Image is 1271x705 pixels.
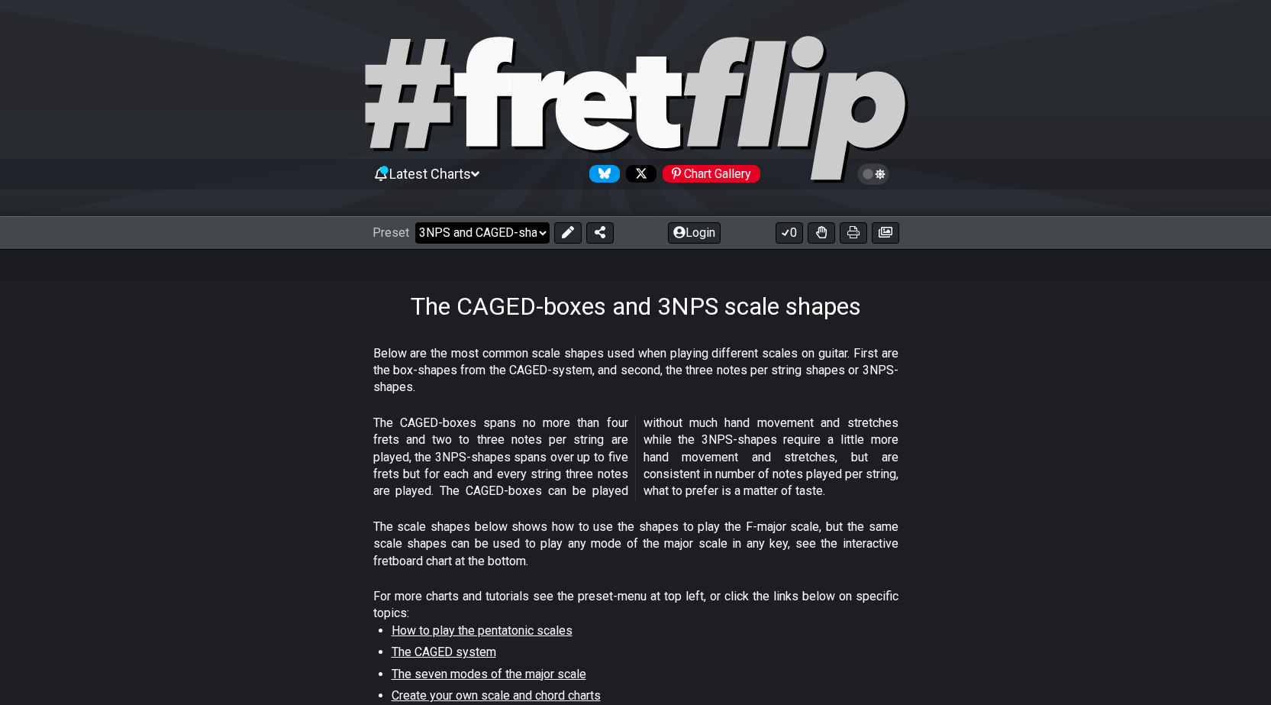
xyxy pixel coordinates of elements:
[668,222,721,244] button: Login
[840,222,867,244] button: Print
[392,688,601,703] span: Create your own scale and chord charts
[392,623,573,638] span: How to play the pentatonic scales
[411,292,861,321] h1: The CAGED-boxes and 3NPS scale shapes
[373,345,898,396] p: Below are the most common scale shapes used when playing different scales on guitar. First are th...
[373,519,898,570] p: The scale shapes below shows how to use the shapes to play the F-major scale, but the same scale ...
[656,165,760,183] a: #fretflip at Pinterest
[620,165,656,183] a: Follow #fretflip at X
[373,225,409,240] span: Preset
[586,222,614,244] button: Share Preset
[663,165,760,183] div: Chart Gallery
[583,165,620,183] a: Follow #fretflip at Bluesky
[872,222,899,244] button: Create image
[865,167,882,181] span: Toggle light / dark theme
[415,222,550,244] select: Preset
[373,588,898,623] p: For more charts and tutorials see the preset-menu at top left, or click the links below on specif...
[808,222,835,244] button: Toggle Dexterity for all fretkits
[554,222,582,244] button: Edit Preset
[392,645,496,659] span: The CAGED system
[373,415,898,500] p: The CAGED-boxes spans no more than four frets and two to three notes per string are played, the 3...
[392,667,586,681] span: The seven modes of the major scale
[776,222,803,244] button: 0
[389,166,471,182] span: Latest Charts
